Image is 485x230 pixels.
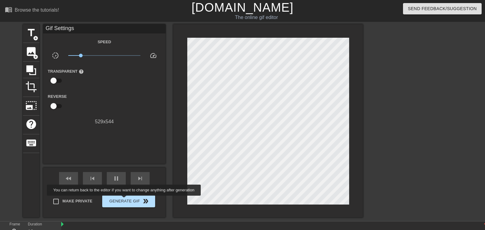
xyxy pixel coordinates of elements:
span: skip_next [136,175,144,182]
span: Make Private [62,198,92,204]
a: [DOMAIN_NAME] [192,1,293,14]
span: pause [113,175,120,182]
div: 529 x 544 [43,118,166,125]
span: add_circle [33,54,38,59]
span: image [25,46,37,57]
label: Reverse [48,94,67,100]
a: Browse the tutorials! [5,6,59,15]
label: Speed [98,39,111,45]
span: fast_rewind [65,175,72,182]
span: double_arrow [142,197,149,205]
button: Generate Gif [102,195,155,207]
span: help [79,69,84,74]
span: skip_previous [89,175,96,182]
span: keyboard [25,137,37,149]
span: crop [25,81,37,93]
div: Browse the tutorials! [15,7,59,13]
span: help [25,118,37,130]
div: The online gif editor [165,14,348,21]
span: Send Feedback/Suggestion [408,5,477,13]
span: slow_motion_video [52,52,59,59]
span: photo_size_select_large [25,100,37,111]
label: Transparent [48,68,84,75]
span: menu_book [5,6,12,13]
button: Send Feedback/Suggestion [403,3,482,14]
span: Generate Gif [105,197,153,205]
label: Duration [28,223,42,226]
span: title [25,27,37,39]
span: speed [150,52,157,59]
span: add_circle [33,36,38,41]
div: Gif Settings [43,24,166,33]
